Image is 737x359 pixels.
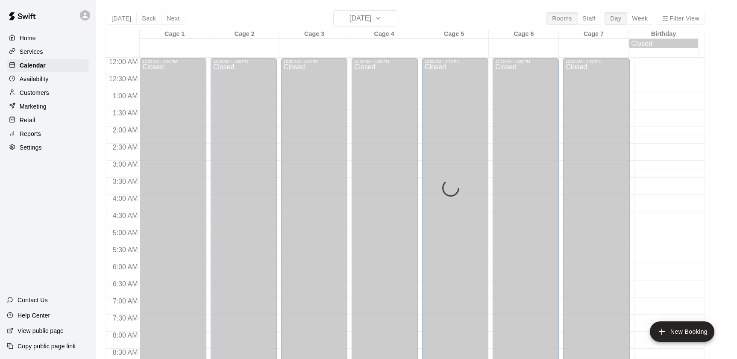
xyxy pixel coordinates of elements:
div: Cage 7 [559,30,628,38]
span: 2:00 AM [111,127,140,134]
div: Cage 6 [489,30,558,38]
div: 12:00 AM – 4:00 PM [495,59,556,64]
span: 7:00 AM [111,297,140,305]
div: Closed [631,40,696,47]
span: 6:00 AM [111,263,140,271]
p: Contact Us [18,296,48,304]
p: Marketing [20,102,47,111]
span: 8:30 AM [111,349,140,356]
a: Retail [7,114,89,127]
p: Home [20,34,36,42]
p: Customers [20,88,49,97]
div: Cage 1 [140,30,209,38]
div: 12:00 AM – 4:00 PM [425,59,486,64]
p: Reports [20,129,41,138]
div: Cage 4 [349,30,419,38]
a: Services [7,45,89,58]
span: 4:00 AM [111,195,140,202]
div: Cage 2 [209,30,279,38]
div: Cage 3 [279,30,349,38]
p: Help Center [18,311,50,320]
span: 12:00 AM [107,58,140,65]
a: Settings [7,141,89,154]
a: Calendar [7,59,89,72]
a: Availability [7,73,89,85]
p: Calendar [20,61,46,70]
span: 8:00 AM [111,332,140,339]
span: 5:30 AM [111,246,140,253]
a: Marketing [7,100,89,113]
a: Home [7,32,89,44]
span: 5:00 AM [111,229,140,236]
span: 2:30 AM [111,144,140,151]
span: 3:00 AM [111,161,140,168]
a: Customers [7,86,89,99]
span: 7:30 AM [111,315,140,322]
div: 12:00 AM – 4:00 PM [354,59,415,64]
div: 12:00 AM – 4:00 PM [142,59,203,64]
div: 12:00 AM – 4:00 PM [284,59,345,64]
p: Copy public page link [18,342,76,350]
p: Services [20,47,43,56]
button: add [650,321,714,342]
div: 12:00 AM – 4:00 PM [213,59,274,64]
p: Retail [20,116,35,124]
span: 1:00 AM [111,92,140,100]
span: 4:30 AM [111,212,140,219]
p: Settings [20,143,42,152]
a: Reports [7,127,89,140]
div: Birthday [628,30,698,38]
span: 3:30 AM [111,178,140,185]
span: 6:30 AM [111,280,140,288]
p: View public page [18,327,64,335]
div: 12:00 AM – 4:00 PM [566,59,627,64]
span: 1:30 AM [111,109,140,117]
div: Cage 5 [419,30,489,38]
p: Availability [20,75,49,83]
span: 12:30 AM [107,75,140,82]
